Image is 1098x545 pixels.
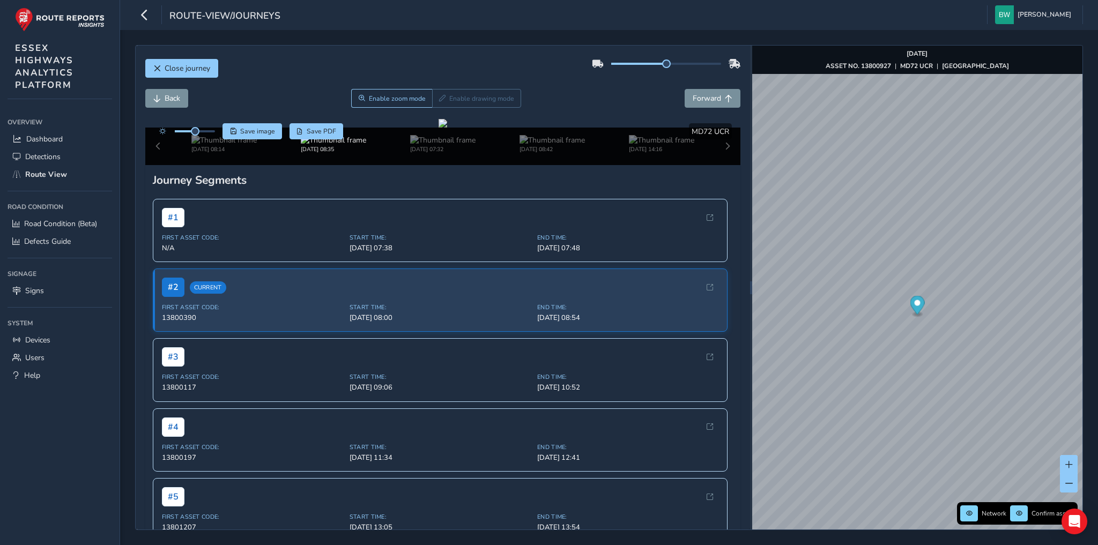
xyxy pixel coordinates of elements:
[350,453,531,462] span: [DATE] 11:34
[907,49,928,58] strong: [DATE]
[520,145,585,153] div: [DATE] 08:42
[350,522,531,532] span: [DATE] 13:05
[350,243,531,253] span: [DATE] 07:38
[162,373,343,381] span: First Asset Code:
[629,135,694,145] img: Thumbnail frame
[162,453,343,462] span: 13800197
[410,135,476,145] img: Thumbnail frame
[826,62,1009,70] div: | |
[1062,509,1087,534] div: Open Intercom Messenger
[8,367,112,384] a: Help
[25,335,50,345] span: Devices
[995,5,1075,24] button: [PERSON_NAME]
[25,169,67,180] span: Route View
[8,199,112,215] div: Road Condition
[162,278,184,297] span: # 2
[629,145,694,153] div: [DATE] 14:16
[8,114,112,130] div: Overview
[165,93,180,103] span: Back
[190,281,226,294] span: Current
[537,303,718,311] span: End Time:
[350,303,531,311] span: Start Time:
[692,126,729,137] span: MD72 UCR
[240,127,275,136] span: Save image
[910,296,924,318] div: Map marker
[537,443,718,451] span: End Time:
[222,123,282,139] button: Save
[8,166,112,183] a: Route View
[410,145,476,153] div: [DATE] 07:32
[301,145,366,153] div: [DATE] 08:35
[162,487,184,506] span: # 5
[25,353,44,363] span: Users
[8,215,112,233] a: Road Condition (Beta)
[145,89,188,108] button: Back
[8,148,112,166] a: Detections
[537,243,718,253] span: [DATE] 07:48
[350,313,531,323] span: [DATE] 08:00
[290,123,344,139] button: PDF
[350,443,531,451] span: Start Time:
[162,243,343,253] span: N/A
[995,5,1014,24] img: diamond-layout
[900,62,933,70] strong: MD72 UCR
[537,453,718,462] span: [DATE] 12:41
[165,63,210,73] span: Close journey
[537,383,718,392] span: [DATE] 10:52
[537,234,718,242] span: End Time:
[162,303,343,311] span: First Asset Code:
[537,313,718,323] span: [DATE] 08:54
[942,62,1009,70] strong: [GEOGRAPHIC_DATA]
[685,89,740,108] button: Forward
[350,383,531,392] span: [DATE] 09:06
[162,347,184,367] span: # 3
[162,313,343,323] span: 13800390
[1032,509,1074,518] span: Confirm assets
[826,62,891,70] strong: ASSET NO. 13800927
[350,234,531,242] span: Start Time:
[162,522,343,532] span: 13801207
[8,266,112,282] div: Signage
[162,417,184,437] span: # 4
[350,513,531,521] span: Start Time:
[1018,5,1071,24] span: [PERSON_NAME]
[24,370,40,380] span: Help
[520,135,585,145] img: Thumbnail frame
[162,443,343,451] span: First Asset Code:
[369,94,426,103] span: Enable zoom mode
[351,89,432,108] button: Zoom
[301,135,366,145] img: Thumbnail frame
[15,42,73,91] span: ESSEX HIGHWAYS ANALYTICS PLATFORM
[537,373,718,381] span: End Time:
[162,383,343,392] span: 13800117
[693,93,721,103] span: Forward
[8,233,112,250] a: Defects Guide
[350,373,531,381] span: Start Time:
[537,513,718,521] span: End Time:
[162,208,184,227] span: # 1
[162,513,343,521] span: First Asset Code:
[145,59,218,78] button: Close journey
[8,282,112,300] a: Signs
[169,9,280,24] span: route-view/journeys
[537,522,718,532] span: [DATE] 13:54
[25,286,44,296] span: Signs
[162,234,343,242] span: First Asset Code:
[24,219,97,229] span: Road Condition (Beta)
[8,315,112,331] div: System
[8,130,112,148] a: Dashboard
[25,152,61,162] span: Detections
[24,236,71,247] span: Defects Guide
[8,331,112,349] a: Devices
[8,349,112,367] a: Users
[26,134,63,144] span: Dashboard
[153,173,733,188] div: Journey Segments
[191,135,257,145] img: Thumbnail frame
[307,127,336,136] span: Save PDF
[982,509,1006,518] span: Network
[191,145,257,153] div: [DATE] 08:14
[15,8,105,32] img: rr logo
